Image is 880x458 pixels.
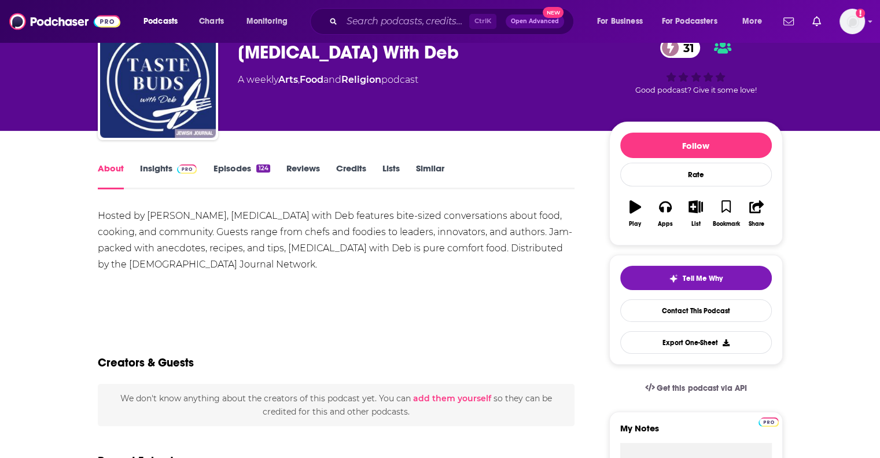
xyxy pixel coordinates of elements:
[620,133,772,158] button: Follow
[298,74,300,85] span: ,
[336,163,366,189] a: Credits
[469,14,496,29] span: Ctrl K
[341,74,381,85] a: Religion
[342,12,469,31] input: Search podcasts, credits, & more...
[658,221,673,228] div: Apps
[98,208,575,273] div: Hosted by [PERSON_NAME], [MEDICAL_DATA] with Deb features bite-sized conversations about food, co...
[120,393,552,416] span: We don't know anything about the creators of this podcast yet . You can so they can be credited f...
[691,221,701,228] div: List
[321,8,585,35] div: Search podcasts, credits, & more...
[300,74,323,85] a: Food
[840,9,865,34] button: Show profile menu
[629,221,641,228] div: Play
[323,74,341,85] span: and
[278,74,298,85] a: Arts
[660,38,700,58] a: 31
[741,193,771,235] button: Share
[177,164,197,174] img: Podchaser Pro
[589,12,657,31] button: open menu
[620,423,772,443] label: My Notes
[712,221,739,228] div: Bookmark
[416,163,444,189] a: Similar
[742,13,762,30] span: More
[135,12,193,31] button: open menu
[238,73,418,87] div: A weekly podcast
[286,163,320,189] a: Reviews
[840,9,865,34] span: Logged in as MackenzieCollier
[808,12,826,31] a: Show notifications dropdown
[256,164,270,173] div: 124
[683,274,723,283] span: Tell Me Why
[246,13,288,30] span: Monitoring
[597,13,643,30] span: For Business
[620,193,650,235] button: Play
[657,383,746,393] span: Get this podcast via API
[192,12,231,31] a: Charts
[749,221,764,228] div: Share
[100,22,216,138] img: Taste Buds With Deb
[779,12,798,31] a: Show notifications dropdown
[213,163,270,189] a: Episodes124
[680,193,710,235] button: List
[98,356,194,370] h2: Creators & Guests
[199,13,224,30] span: Charts
[759,416,779,427] a: Pro website
[609,30,783,102] div: 31Good podcast? Give it some love!
[636,374,756,402] a: Get this podcast via API
[672,38,700,58] span: 31
[840,9,865,34] img: User Profile
[238,12,303,31] button: open menu
[543,7,564,18] span: New
[711,193,741,235] button: Bookmark
[662,13,717,30] span: For Podcasters
[635,86,757,94] span: Good podcast? Give it some love!
[98,163,124,189] a: About
[856,9,865,18] svg: Add a profile image
[734,12,776,31] button: open menu
[620,331,772,354] button: Export One-Sheet
[9,10,120,32] img: Podchaser - Follow, Share and Rate Podcasts
[143,13,178,30] span: Podcasts
[654,12,734,31] button: open menu
[140,163,197,189] a: InsightsPodchaser Pro
[620,266,772,290] button: tell me why sparkleTell Me Why
[413,394,491,403] button: add them yourself
[669,274,678,283] img: tell me why sparkle
[382,163,400,189] a: Lists
[620,299,772,322] a: Contact This Podcast
[506,14,564,28] button: Open AdvancedNew
[620,163,772,186] div: Rate
[511,19,559,24] span: Open Advanced
[650,193,680,235] button: Apps
[759,417,779,427] img: Podchaser Pro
